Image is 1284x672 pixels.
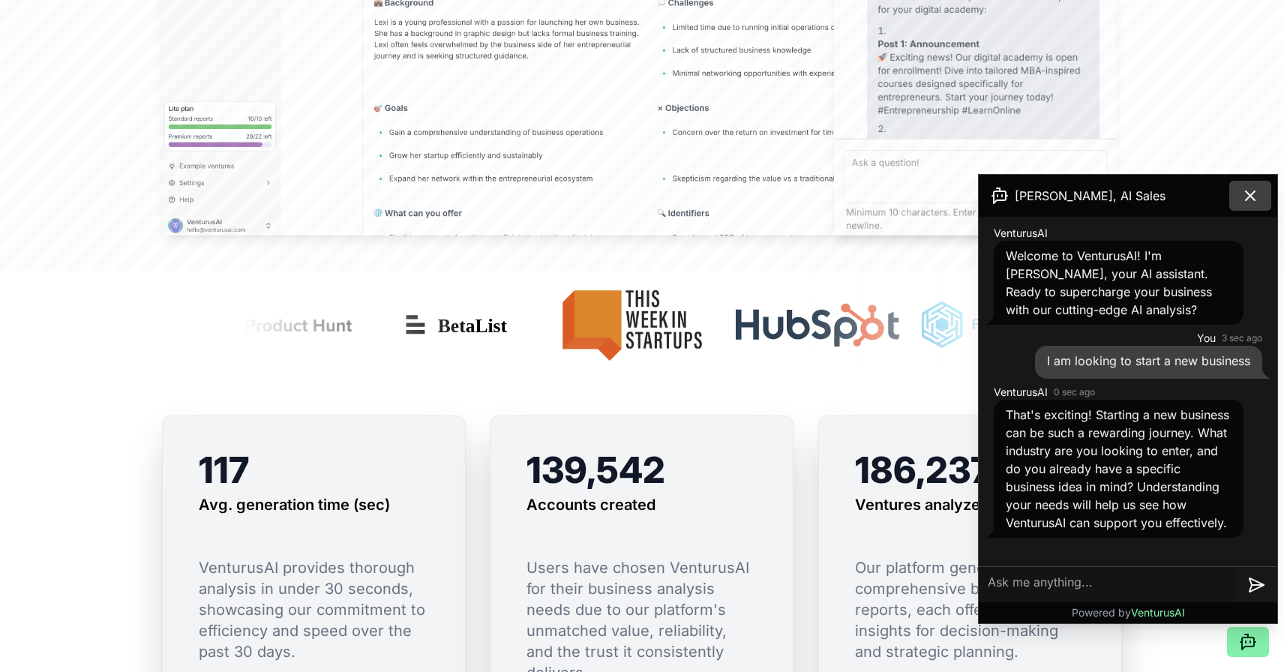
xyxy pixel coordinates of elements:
p: VenturusAI provides thorough analysis in under 30 seconds, showcasing our commitment to efficienc... [199,557,429,662]
img: Betalist [389,303,524,348]
span: 186,237 [855,448,991,492]
span: VenturusAI [1131,606,1185,619]
span: 117 [199,448,249,492]
span: [PERSON_NAME], AI Sales [1015,187,1165,205]
h3: Accounts created [526,494,655,515]
img: This Week in Startups [536,277,719,373]
h3: Avg. generation time (sec) [199,494,390,515]
span: You [1197,331,1216,346]
time: 3 sec ago [1222,332,1262,344]
h3: Ventures analyzed [855,494,989,515]
img: Futuretools [907,277,1099,373]
p: Our platform generated comprehensive business reports, each offering tailored insights for decisi... [855,557,1085,662]
span: VenturusAI [994,385,1048,400]
img: Product Hunt [163,277,377,373]
span: Welcome to VenturusAI! I'm [PERSON_NAME], your AI assistant. Ready to supercharge your business w... [1006,248,1212,317]
span: That's exciting! Starting a new business can be such a rewarding journey. What industry are you l... [1006,407,1229,530]
span: I am looking to start a new business [1047,353,1250,368]
img: Hubspot [730,303,895,348]
span: 139,542 [526,448,665,492]
time: 0 sec ago [1054,386,1095,398]
span: VenturusAI [994,226,1048,241]
p: Powered by [1072,605,1185,620]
